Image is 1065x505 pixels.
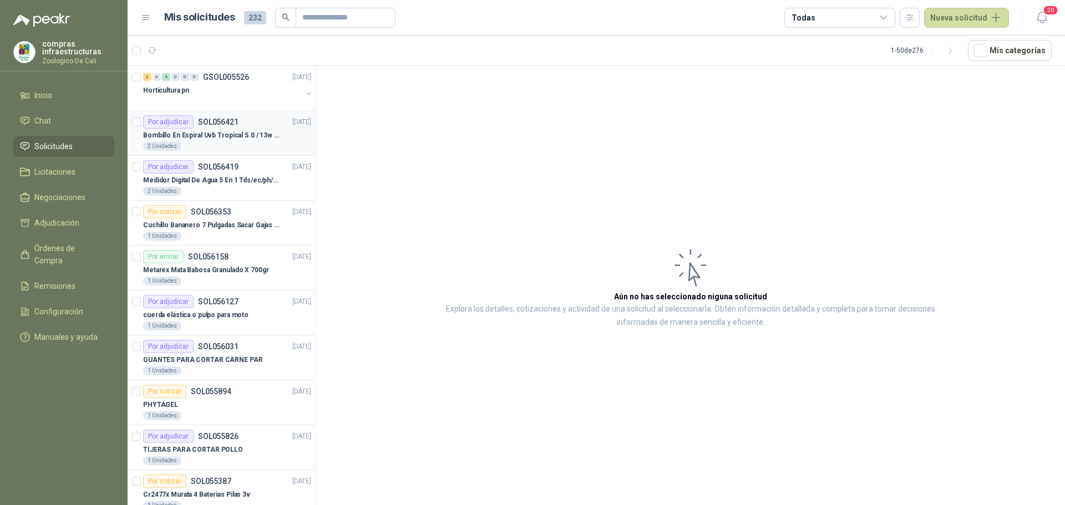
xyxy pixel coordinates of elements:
[143,70,313,106] a: 3 0 4 0 0 0 GSOL005526[DATE] Horticultura pn
[128,111,316,156] a: Por adjudicarSOL056421[DATE] Bombillo En Espiral Uvb Tropical 5.0 / 13w Reptiles (ectotermos)2 Un...
[191,387,231,395] p: SOL055894
[34,115,51,127] span: Chat
[968,40,1052,61] button: Mís categorías
[143,340,194,353] div: Por adjudicar
[292,431,311,442] p: [DATE]
[292,162,311,172] p: [DATE]
[181,73,189,81] div: 0
[34,89,52,101] span: Inicio
[924,8,1009,28] button: Nueva solicitud
[13,85,114,106] a: Inicio
[128,380,316,425] a: Por cotizarSOL055894[DATE] PHYTAGEL1 Unidades
[143,430,194,443] div: Por adjudicar
[34,217,79,229] span: Adjudicación
[143,205,186,218] div: Por cotizar
[143,115,194,129] div: Por adjudicar
[42,58,114,64] p: Zoologico De Cali
[128,335,316,380] a: Por adjudicarSOL056031[DATE] GUANTES PARA CORTAR CARNE PAR1 Unidades
[143,265,269,276] p: Metarex Mata Babosa Granulado X 700gr
[128,156,316,201] a: Por adjudicarSOL056419[DATE] Medidor Digital De Agua 5 En 1 Tds/ec/ph/salinidad/temperatu2 Unidades
[13,276,114,297] a: Remisiones
[1032,8,1052,28] button: 20
[143,322,181,330] div: 1 Unidades
[34,242,104,267] span: Órdenes de Compra
[143,277,181,285] div: 1 Unidades
[292,117,311,127] p: [DATE]
[244,11,266,24] span: 232
[143,85,189,96] p: Horticultura pn
[143,175,281,186] p: Medidor Digital De Agua 5 En 1 Tds/ec/ph/salinidad/temperatu
[292,252,311,262] p: [DATE]
[198,343,239,350] p: SOL056031
[143,355,263,365] p: GUANTES PARA CORTAR CARNE PAR
[203,73,249,81] p: GSOL005526
[164,9,235,25] h1: Mis solicitudes
[190,73,199,81] div: 0
[198,118,239,126] p: SOL056421
[143,400,178,410] p: PHYTAGEL
[891,42,959,59] div: 1 - 50 de 276
[13,301,114,322] a: Configuración
[13,187,114,208] a: Negociaciones
[143,411,181,420] div: 1 Unidades
[143,385,186,398] div: Por cotizar
[143,475,186,488] div: Por cotizar
[171,73,180,81] div: 0
[143,142,181,151] div: 2 Unidades
[143,489,250,500] p: Cr2477x Murata 4 Baterias Pilas 3v
[34,166,75,178] span: Licitaciones
[614,290,767,303] h3: Aún no has seleccionado niguna solicitud
[143,445,243,455] p: TIJERAS PARA CORTAR POLLO
[143,310,248,320] p: cuerda elástica o pulpo para moto
[13,110,114,131] a: Chat
[128,290,316,335] a: Por adjudicarSOL056127[DATE] cuerda elástica o pulpo para moto1 Unidades
[128,425,316,470] a: Por adjudicarSOL055826[DATE] TIJERAS PARA CORTAR POLLO1 Unidades
[143,250,184,263] div: Por enviar
[143,73,151,81] div: 3
[128,246,316,290] a: Por enviarSOL056158[DATE] Metarex Mata Babosa Granulado X 700gr1 Unidades
[34,140,73,152] span: Solicitudes
[292,72,311,83] p: [DATE]
[143,160,194,174] div: Por adjudicar
[191,477,231,485] p: SOL055387
[292,476,311,487] p: [DATE]
[34,305,83,318] span: Configuración
[292,207,311,217] p: [DATE]
[13,327,114,348] a: Manuales y ayuda
[34,280,75,292] span: Remisiones
[162,73,170,81] div: 4
[42,40,114,55] p: compras infraestructuras
[427,303,954,329] p: Explora los detalles, cotizaciones y actividad de una solicitud al seleccionarla. Obtén informaci...
[34,191,85,203] span: Negociaciones
[191,208,231,216] p: SOL056353
[128,201,316,246] a: Por cotizarSOL056353[DATE] Cuchillo Bananero 7 Pulgadas Sacar Gajas O Deshoje O Desman1 Unidades
[13,136,114,157] a: Solicitudes
[13,238,114,271] a: Órdenes de Compra
[143,295,194,308] div: Por adjudicar
[34,331,98,343] span: Manuales y ayuda
[282,13,290,21] span: search
[153,73,161,81] div: 0
[13,161,114,182] a: Licitaciones
[292,386,311,397] p: [DATE]
[188,253,229,261] p: SOL056158
[143,366,181,375] div: 1 Unidades
[198,432,239,440] p: SOL055826
[143,220,281,231] p: Cuchillo Bananero 7 Pulgadas Sacar Gajas O Deshoje O Desman
[792,12,815,24] div: Todas
[13,212,114,233] a: Adjudicación
[14,42,35,63] img: Company Logo
[143,130,281,141] p: Bombillo En Espiral Uvb Tropical 5.0 / 13w Reptiles (ectotermos)
[143,187,181,196] div: 2 Unidades
[143,232,181,241] div: 1 Unidades
[198,298,239,305] p: SOL056127
[143,456,181,465] div: 1 Unidades
[292,341,311,352] p: [DATE]
[198,163,239,171] p: SOL056419
[292,297,311,307] p: [DATE]
[13,13,70,27] img: Logo peakr
[1043,5,1058,16] span: 20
